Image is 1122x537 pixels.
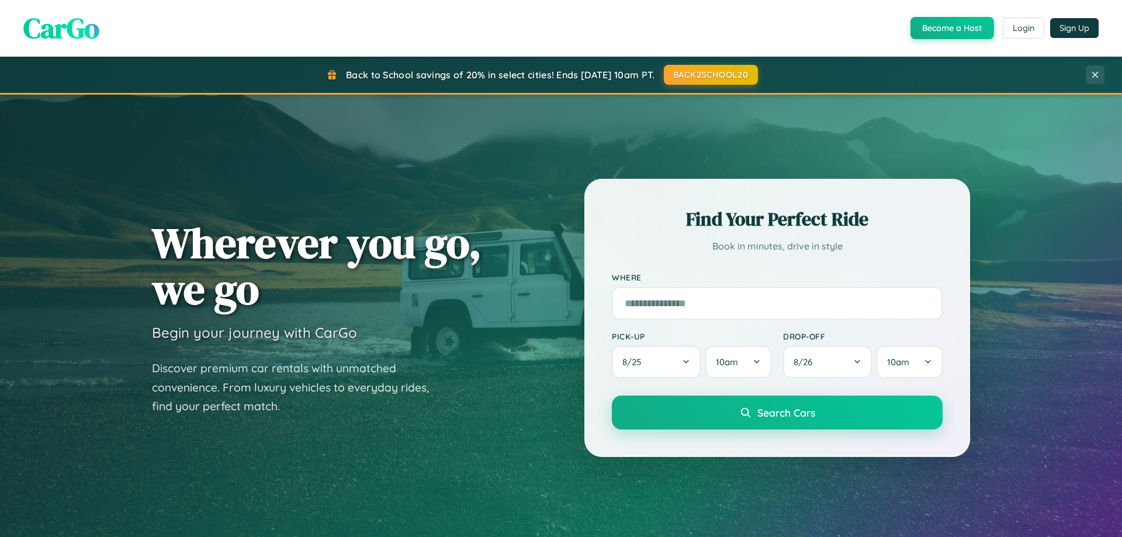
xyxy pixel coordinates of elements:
p: Discover premium car rentals with unmatched convenience. From luxury vehicles to everyday rides, ... [152,359,444,416]
span: Search Cars [757,406,815,419]
span: Back to School savings of 20% in select cities! Ends [DATE] 10am PT. [346,69,654,81]
span: 10am [887,356,909,368]
button: Become a Host [910,17,994,39]
button: Login [1003,18,1044,39]
label: Drop-off [783,331,943,341]
button: 8/25 [612,346,701,378]
h3: Begin your journey with CarGo [152,324,357,341]
button: 8/26 [783,346,872,378]
h1: Wherever you go, we go [152,220,482,312]
h2: Find Your Perfect Ride [612,206,943,232]
button: 10am [705,346,771,378]
button: 10am [877,346,943,378]
label: Pick-up [612,331,771,341]
span: 8 / 26 [794,356,818,368]
button: Search Cars [612,396,943,429]
span: 10am [716,356,738,368]
span: CarGo [23,9,99,47]
p: Book in minutes, drive in style [612,238,943,255]
button: BACK2SCHOOL20 [664,65,758,85]
label: Where [612,272,943,282]
span: 8 / 25 [622,356,647,368]
button: Sign Up [1050,18,1099,38]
